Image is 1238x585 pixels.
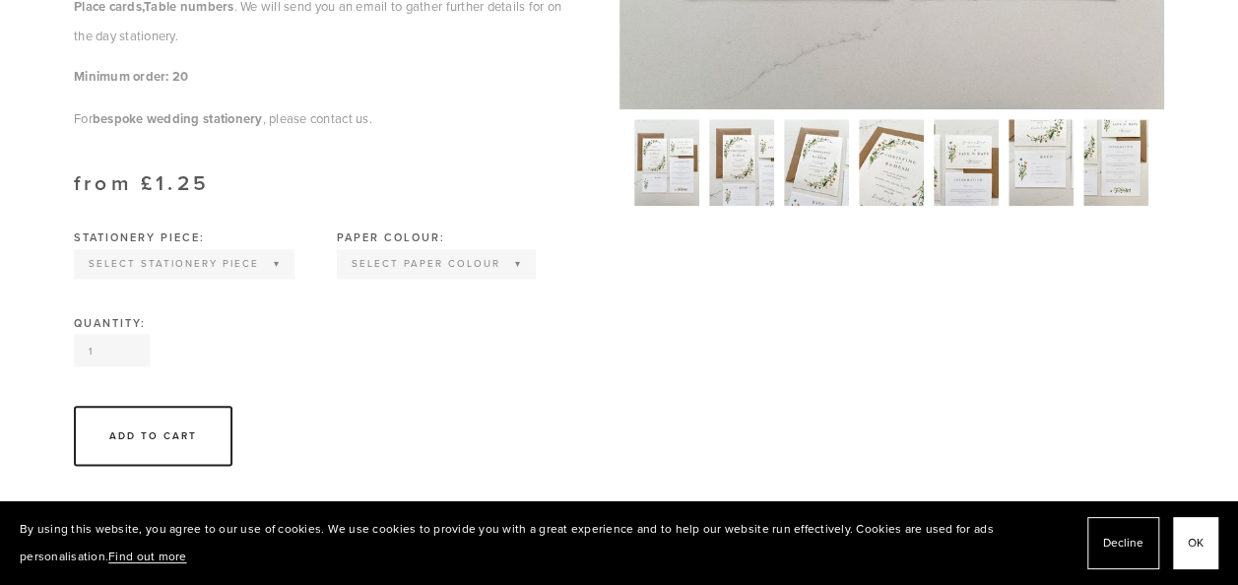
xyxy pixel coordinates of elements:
img: rsvp.jpg [1009,119,1074,206]
p: For , please contact us. [74,104,570,134]
a: Find out more [108,548,186,564]
img: information.jpg [1083,119,1148,206]
div: Add To Cart [109,428,197,443]
select: Select Paper colour [339,251,534,277]
div: from £1.25 [74,172,570,193]
a: bespoke wedding stationery [93,109,263,127]
img: wildflower-invite-web.jpg [634,119,699,206]
strong: Minimum order: 20 [74,67,188,86]
div: Paper colour: [337,232,536,243]
img: save-the-date.jpg [934,119,999,206]
button: Decline [1087,517,1159,569]
span: OK [1188,529,1204,557]
img: invite.jpg [784,119,849,206]
div: Add To Cart [74,406,232,466]
span: Decline [1103,529,1143,557]
div: Quantity: [74,318,570,329]
img: invite-2.jpg [709,119,774,206]
select: Select Stationery piece [76,251,293,277]
img: invite-3.jpg [859,119,924,206]
p: By using this website, you agree to our use of cookies. We use cookies to provide you with a grea... [20,515,1068,571]
button: OK [1173,517,1218,569]
strong: bespoke wedding stationery [93,109,263,128]
div: Stationery piece: [74,232,294,243]
input: Quantity [74,334,150,366]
